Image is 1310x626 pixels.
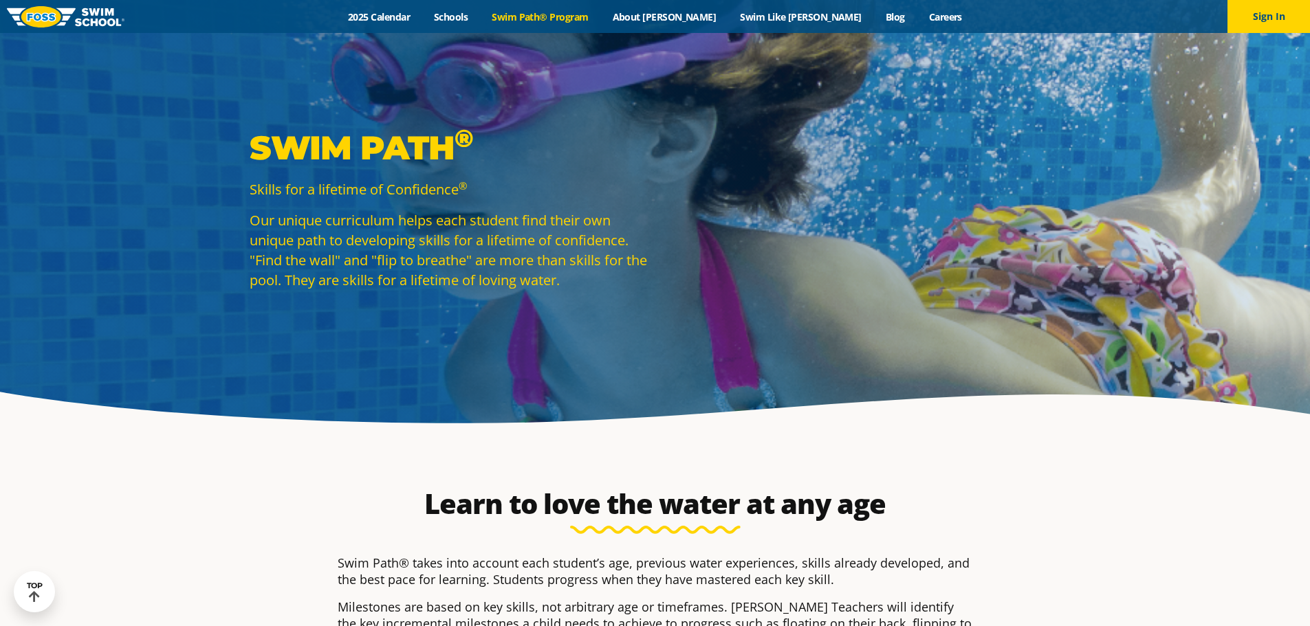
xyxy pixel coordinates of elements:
[338,555,973,588] p: Swim Path® takes into account each student’s age, previous water experiences, skills already deve...
[250,179,648,199] p: Skills for a lifetime of Confidence
[336,10,422,23] a: 2025 Calendar
[600,10,728,23] a: About [PERSON_NAME]
[7,6,124,27] img: FOSS Swim School Logo
[917,10,974,23] a: Careers
[250,127,648,168] p: Swim Path
[873,10,917,23] a: Blog
[27,581,43,603] div: TOP
[250,210,648,290] p: Our unique curriculum helps each student find their own unique path to developing skills for a li...
[455,123,473,153] sup: ®
[331,487,980,520] h2: Learn to love the water at any age
[459,179,467,192] sup: ®
[480,10,600,23] a: Swim Path® Program
[728,10,874,23] a: Swim Like [PERSON_NAME]
[422,10,480,23] a: Schools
